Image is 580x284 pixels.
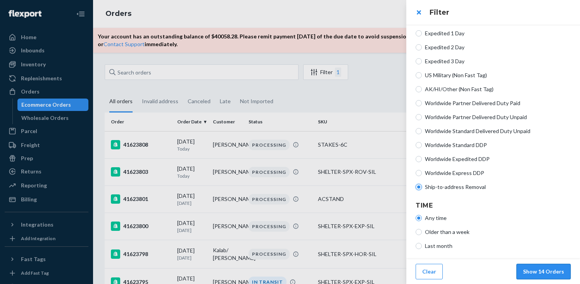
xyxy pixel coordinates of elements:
[416,100,422,106] input: Worldwide Partner Delivered Duty Paid
[425,155,571,163] span: Worldwide Expedited DDP
[416,170,422,176] input: Worldwide Express DDP
[425,99,571,107] span: Worldwide Partner Delivered Duty Paid
[425,183,571,191] span: Ship-to-address Removal
[416,184,422,190] input: Ship-to-address Removal
[425,57,571,65] span: Expedited 3 Day
[425,214,571,222] span: Any time
[425,71,571,79] span: US Military (Non Fast Tag)
[416,264,443,279] button: Clear
[416,201,571,210] h4: Time
[416,44,422,50] input: Expedited 2 Day
[416,30,422,36] input: Expedited 1 Day
[425,127,571,135] span: Worldwide Standard Delivered Duty Unpaid
[425,141,571,149] span: Worldwide Standard DDP
[516,264,571,279] button: Show 14 Orders
[416,215,422,221] input: Any time
[425,113,571,121] span: Worldwide Partner Delivered Duty Unpaid
[425,29,571,37] span: Expedited 1 Day
[425,169,571,177] span: Worldwide Express DDP
[411,5,426,20] button: close
[425,228,571,236] span: Older than a week
[416,142,422,148] input: Worldwide Standard DDP
[425,43,571,51] span: Expedited 2 Day
[425,85,571,93] span: AK/HI/Other (Non Fast Tag)
[416,243,422,249] input: Last month
[416,128,422,134] input: Worldwide Standard Delivered Duty Unpaid
[416,229,422,235] input: Older than a week
[416,156,422,162] input: Worldwide Expedited DDP
[416,72,422,78] input: US Military (Non Fast Tag)
[416,114,422,120] input: Worldwide Partner Delivered Duty Unpaid
[416,86,422,92] input: AK/HI/Other (Non Fast Tag)
[416,58,422,64] input: Expedited 3 Day
[430,7,571,17] h3: Filter
[425,242,571,250] span: Last month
